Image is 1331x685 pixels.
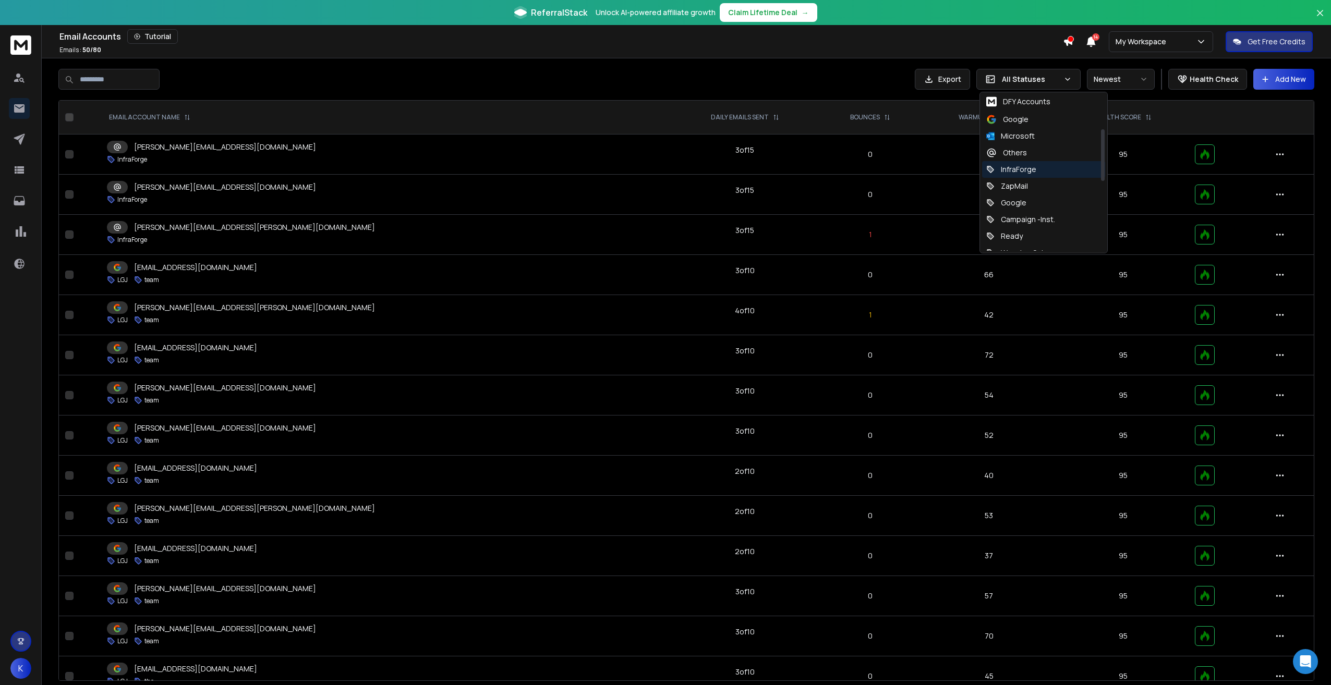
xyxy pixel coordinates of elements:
[850,113,880,121] p: BOUNCES
[1058,616,1189,656] td: 95
[117,396,128,405] p: LGJ
[134,182,316,192] p: [PERSON_NAME][EMAIL_ADDRESS][DOMAIN_NAME]
[144,356,159,364] p: team
[826,671,914,681] p: 0
[117,557,128,565] p: LGJ
[144,637,159,645] p: team
[134,142,316,152] p: [PERSON_NAME][EMAIL_ADDRESS][DOMAIN_NAME]
[82,45,101,54] span: 50 / 80
[144,476,159,485] p: team
[735,185,754,195] div: 3 of 15
[134,583,316,594] p: [PERSON_NAME][EMAIL_ADDRESS][DOMAIN_NAME]
[144,276,159,284] p: team
[921,175,1058,215] td: 71
[921,215,1058,255] td: 63
[986,198,1026,208] div: Google
[826,149,914,160] p: 0
[735,586,755,597] div: 3 of 10
[826,350,914,360] p: 0
[117,356,128,364] p: LGJ
[1002,74,1059,84] p: All Statuses
[921,255,1058,295] td: 66
[921,415,1058,456] td: 52
[134,383,316,393] p: [PERSON_NAME][EMAIL_ADDRESS][DOMAIN_NAME]
[735,627,755,637] div: 3 of 10
[127,29,178,44] button: Tutorial
[134,342,257,353] p: [EMAIL_ADDRESS][DOMAIN_NAME]
[1058,496,1189,536] td: 95
[144,436,159,445] p: team
[735,346,755,356] div: 3 of 10
[735,426,755,436] div: 3 of 10
[986,164,1036,175] div: InfraForge
[1058,134,1189,175] td: 95
[986,131,1035,141] div: Microsoft
[117,517,128,525] p: LGJ
[826,390,914,400] p: 0
[826,189,914,200] p: 0
[144,517,159,525] p: team
[1116,36,1170,47] p: My Workspace
[117,195,147,204] p: InfraForge
[986,114,1028,125] div: Google
[1094,113,1141,121] p: HEALTH SCORE
[915,69,970,90] button: Export
[59,46,101,54] p: Emails :
[986,248,1047,258] div: Warming Only
[735,225,754,236] div: 3 of 15
[921,536,1058,576] td: 37
[921,456,1058,496] td: 40
[921,375,1058,415] td: 54
[826,430,914,441] p: 0
[826,591,914,601] p: 0
[144,557,159,565] p: team
[735,546,755,557] div: 2 of 10
[986,95,1050,108] div: DFY Accounts
[117,436,128,445] p: LGJ
[117,637,128,645] p: LGJ
[1248,36,1305,47] p: Get Free Credits
[1092,33,1099,41] span: 14
[735,466,755,476] div: 2 of 10
[711,113,769,121] p: DAILY EMAILS SENT
[921,134,1058,175] td: 52
[134,664,257,674] p: [EMAIL_ADDRESS][DOMAIN_NAME]
[826,229,914,240] p: 1
[144,396,159,405] p: team
[921,496,1058,536] td: 53
[117,155,147,164] p: InfraForge
[1058,456,1189,496] td: 95
[117,276,128,284] p: LGJ
[117,476,128,485] p: LGJ
[1190,74,1238,84] p: Health Check
[921,335,1058,375] td: 72
[1058,375,1189,415] td: 95
[986,231,1023,241] div: Ready
[1058,295,1189,335] td: 95
[735,667,755,677] div: 3 of 10
[1058,335,1189,375] td: 95
[109,113,190,121] div: EMAIL ACCOUNT NAME
[10,658,31,679] button: K
[735,386,755,396] div: 3 of 10
[117,236,147,244] p: InfraForge
[1058,415,1189,456] td: 95
[826,551,914,561] p: 0
[1058,255,1189,295] td: 95
[134,302,375,313] p: [PERSON_NAME][EMAIL_ADDRESS][PERSON_NAME][DOMAIN_NAME]
[921,295,1058,335] td: 42
[134,623,316,634] p: [PERSON_NAME][EMAIL_ADDRESS][DOMAIN_NAME]
[1058,536,1189,576] td: 95
[959,113,1009,121] p: WARMUP EMAILS
[134,262,257,273] p: [EMAIL_ADDRESS][DOMAIN_NAME]
[986,181,1028,191] div: ZapMail
[1253,69,1314,90] button: Add New
[1058,175,1189,215] td: 95
[134,503,375,513] p: [PERSON_NAME][EMAIL_ADDRESS][PERSON_NAME][DOMAIN_NAME]
[826,510,914,521] p: 0
[826,270,914,280] p: 0
[802,7,809,18] span: →
[59,29,1063,44] div: Email Accounts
